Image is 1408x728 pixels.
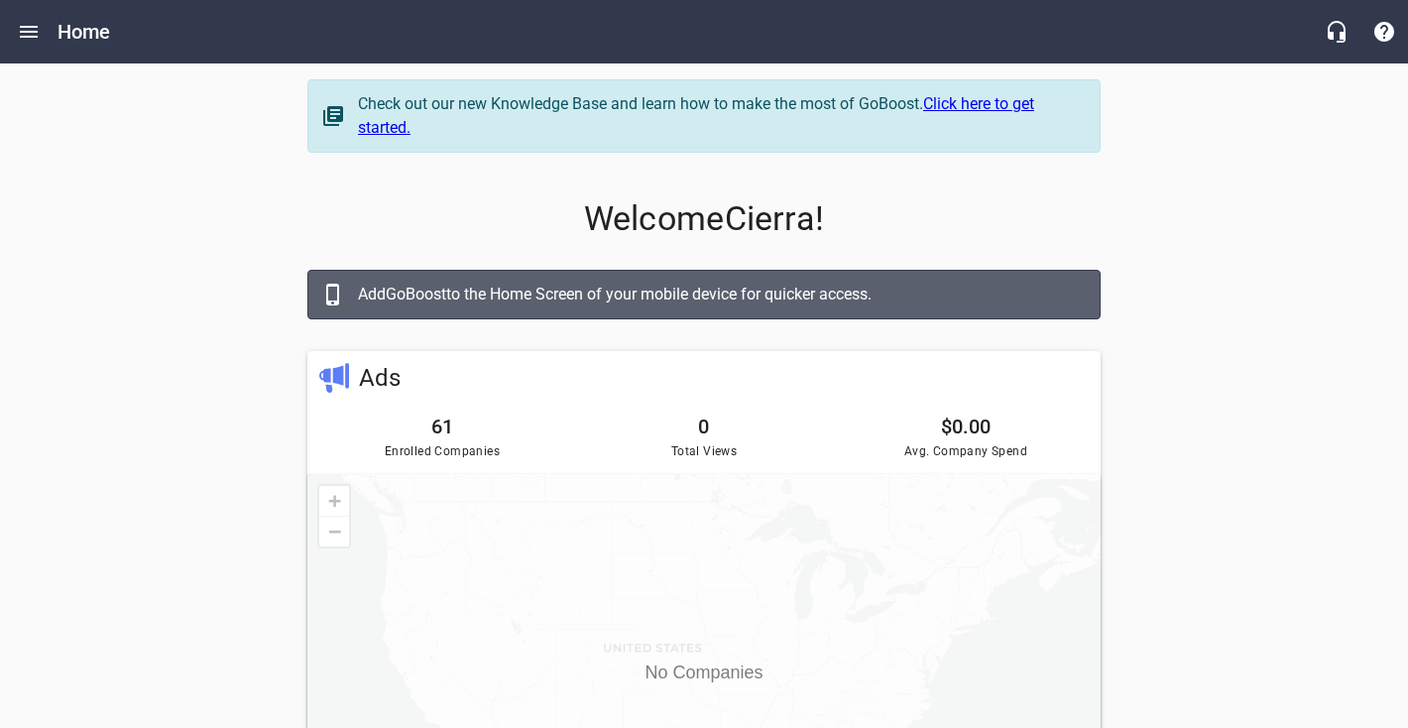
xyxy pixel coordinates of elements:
[307,270,1101,319] a: AddGoBoostto the Home Screen of your mobile device for quicker access.
[319,442,565,462] span: Enrolled Companies
[359,364,401,392] a: Ads
[1360,8,1408,56] button: Support Portal
[5,8,53,56] button: Open drawer
[358,92,1080,140] div: Check out our new Knowledge Base and learn how to make the most of GoBoost.
[58,16,111,48] h6: Home
[1313,8,1360,56] button: Live Chat
[307,199,1101,239] p: Welcome Cierra !
[581,442,827,462] span: Total Views
[358,283,1080,306] div: Add GoBoost to the Home Screen of your mobile device for quicker access.
[843,442,1089,462] span: Avg. Company Spend
[319,411,565,442] h6: 61
[843,411,1089,442] h6: $0.00
[581,411,827,442] h6: 0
